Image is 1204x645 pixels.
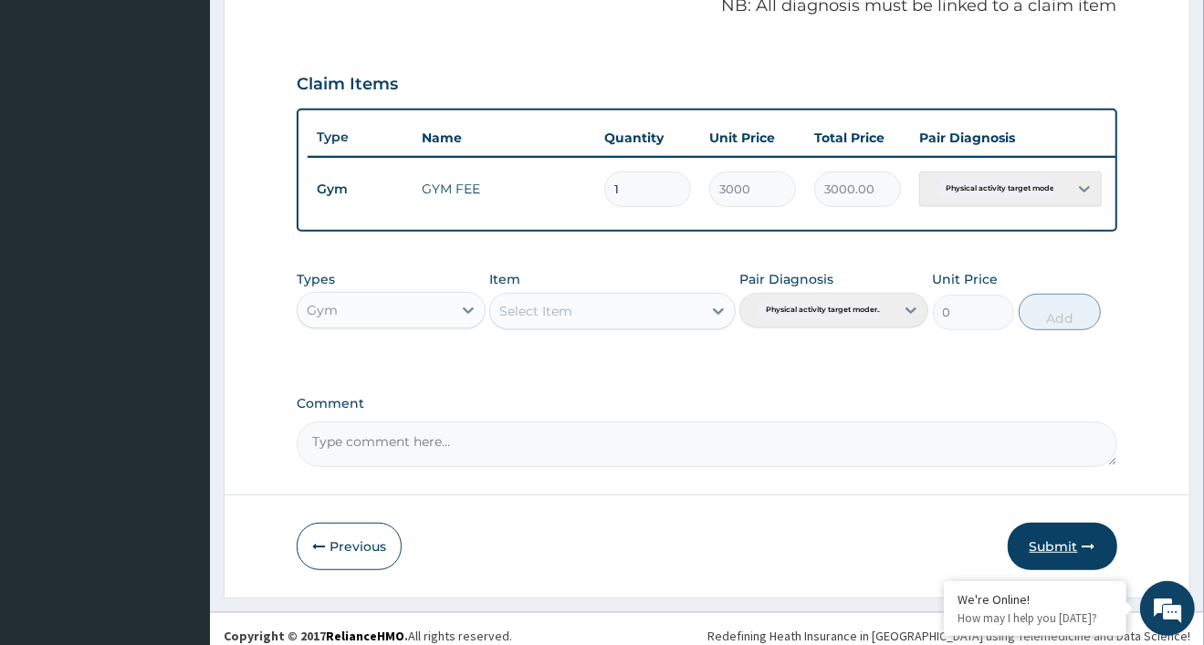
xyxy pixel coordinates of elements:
[489,270,520,288] label: Item
[700,120,805,156] th: Unit Price
[297,396,1116,411] label: Comment
[34,91,74,137] img: d_794563401_company_1708531726252_794563401
[707,627,1190,645] div: Redefining Heath Insurance in [GEOGRAPHIC_DATA] using Telemedicine and Data Science!
[308,172,413,206] td: Gym
[297,75,398,95] h3: Claim Items
[299,9,343,53] div: Minimize live chat window
[413,171,595,207] td: GYM FEE
[805,120,910,156] th: Total Price
[1008,523,1117,570] button: Submit
[595,120,700,156] th: Quantity
[326,628,404,644] a: RelianceHMO
[413,120,595,156] th: Name
[910,120,1111,156] th: Pair Diagnosis
[958,610,1113,626] p: How may I help you today?
[297,272,335,287] label: Types
[95,102,307,126] div: Chat with us now
[297,523,402,570] button: Previous
[106,202,252,386] span: We're online!
[9,442,348,505] textarea: Type your message and hit 'Enter'
[958,591,1113,608] div: We're Online!
[308,120,413,154] th: Type
[739,270,833,288] label: Pair Diagnosis
[1111,120,1202,156] th: Actions
[933,270,999,288] label: Unit Price
[1019,294,1101,330] button: Add
[307,301,338,319] div: Gym
[499,302,572,320] div: Select Item
[224,628,408,644] strong: Copyright © 2017 .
